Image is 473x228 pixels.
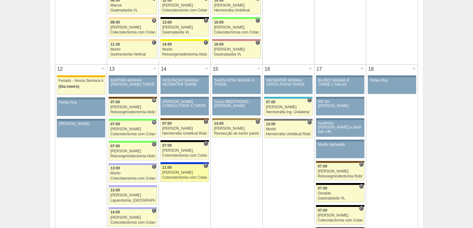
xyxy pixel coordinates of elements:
div: Marcal [110,3,155,7]
a: H 07:00 [PERSON_NAME] Retossigmoidectomia Abdominal VL [109,99,157,116]
div: Key: Aviso [264,75,313,77]
div: Key: Santa Helena [212,39,261,41]
div: + [256,65,261,73]
span: 14:00 [110,210,120,214]
div: Laparotomia, [GEOGRAPHIC_DATA], Drenagem, Bridas VL [110,199,155,203]
div: [PERSON_NAME] [214,3,259,7]
div: Key: Bartira [109,39,157,41]
div: Key: Aviso [212,97,261,99]
div: Herniorrafia Umbilical Robótica [266,132,311,136]
span: 07:00 [110,122,120,126]
a: BARTIRA MANHÃ/ [PERSON_NAME] TARDE [109,77,157,94]
span: 07:00 [110,100,120,104]
a: C 14:00 Murilo Retossigmoidectomia Abdominal VL [160,41,209,58]
span: (Dia inteiro) [59,84,79,89]
div: [PERSON_NAME] [162,149,207,153]
div: Key: Aviso [316,97,364,99]
a: Ausência [PERSON_NAME] a partir das 14h [316,120,364,137]
a: C 14:00 [PERSON_NAME] Ressecção de tumor parede abdominal pélvica [212,120,261,137]
a: C 13:00 Murilo Herniorrafia Umbilical Robótica [264,121,313,138]
div: [PERSON_NAME] [110,25,155,29]
div: [PERSON_NAME] [266,105,311,109]
div: Key: Santa Joana [109,97,157,99]
div: ASSUNÇÃO MANHÃ/ NEOMATER TARDE [163,78,207,87]
div: 17 [314,65,324,74]
div: Key: Christóvão da Gama [109,163,157,165]
span: 13:00 [110,166,120,170]
div: 14 [159,65,169,74]
span: 07:00 [110,144,120,148]
div: [PERSON_NAME] [162,25,207,29]
span: Consultório [152,40,156,45]
span: Consultório [204,141,208,146]
span: Consultório [307,120,312,125]
span: 07:00 [162,121,172,126]
span: 07:00 [266,100,276,104]
a: C 07:00 [PERSON_NAME] Retossigmoidectomia Robótica [316,163,364,180]
a: NEOMATER MANHÃ/ SANTA JOANA TARDE [264,77,313,94]
a: C 13:00 Murilo Colecistectomia com Colangiografia VL [109,165,157,182]
div: Colecistectomia com Colangiografia VL [214,30,259,34]
div: [PERSON_NAME] [110,216,155,220]
div: [PERSON_NAME] [110,105,155,109]
div: + [308,65,313,73]
span: Consultório [359,206,364,211]
div: Colecistectomia com Colangiografia VL [110,221,155,225]
a: C 07:00 [PERSON_NAME] Herniorrafia Ing. Unilateral VL [264,99,313,116]
span: 14:00 [214,121,224,126]
span: Consultório [359,184,364,189]
div: BARTIRA MANHÃ/ [PERSON_NAME] TARDE [111,78,155,87]
a: Murilo Alphaville [316,141,364,158]
div: Colecistectomia com Colangiografia VL [110,132,155,136]
div: Retossigmoidectomia Abdominal [110,154,155,158]
div: Key: Santa Catarina [264,119,313,121]
div: Colecistectomia com Colangiografia VL [162,154,207,158]
a: H 09:00 [PERSON_NAME] Colecistectomia com Colangiografia VL [109,19,157,36]
span: 11:30 [110,42,120,47]
span: Consultório [204,18,208,23]
a: SANTA RITA/ MANHÃ E TARDE [212,77,261,94]
div: Key: Neomater [264,97,313,99]
div: Herniorrafia Umbilical [214,8,259,12]
div: [PERSON_NAME] [214,127,259,131]
div: Key: Aviso [316,118,364,120]
div: Colecistectomia com Colangiografia VL [162,8,207,12]
a: C 16:00 [PERSON_NAME] Gastroplastia VL [212,41,261,58]
a: Férias Ruy [368,77,416,94]
a: C 07:00 [PERSON_NAME] Colecistectomia com Colangiografia VL [160,142,209,159]
div: RR SA - [PERSON_NAME] [318,100,363,108]
div: 15 [211,65,220,74]
span: Consultório [359,162,364,167]
span: 07:00 [162,143,172,148]
div: Murilo [110,171,155,175]
div: Key: Santa Joana [160,118,209,120]
span: Consultório [152,142,156,147]
div: Retossigmoidectomia Abdominal VL [162,52,207,56]
span: Consultório [255,119,260,124]
div: 12 [55,65,65,74]
div: [PERSON_NAME] [318,169,363,173]
span: 09:00 [110,20,120,25]
a: H 07:00 [PERSON_NAME] Colecistectomia com Colangiografia VL [109,121,157,138]
div: [PERSON_NAME] [59,122,103,126]
div: + [152,65,157,73]
div: [PERSON_NAME] [214,25,259,29]
span: 07:00 [318,208,327,212]
div: Key: Aviso [316,140,364,141]
div: + [100,65,106,73]
span: 16:00 [214,42,224,47]
span: Consultório [255,40,260,45]
div: Key: Aviso [212,75,261,77]
div: Murilo [266,127,311,131]
span: 07:00 [318,164,327,168]
div: Key: Aviso [316,75,364,77]
span: Consultório [152,164,156,169]
div: Key: Christóvão da Gama [109,207,157,209]
div: [PERSON_NAME] [110,127,155,131]
div: Key: Santa Joana [316,161,364,163]
span: 13:00 [162,20,172,25]
div: Feriado - Nossa Senhora Aparecida [59,79,104,83]
div: Key: Aviso [368,75,416,77]
a: C 14:00 [PERSON_NAME] Colecistectomia com Colangiografia VL [109,209,157,226]
a: RR SA - [PERSON_NAME] [316,99,364,115]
